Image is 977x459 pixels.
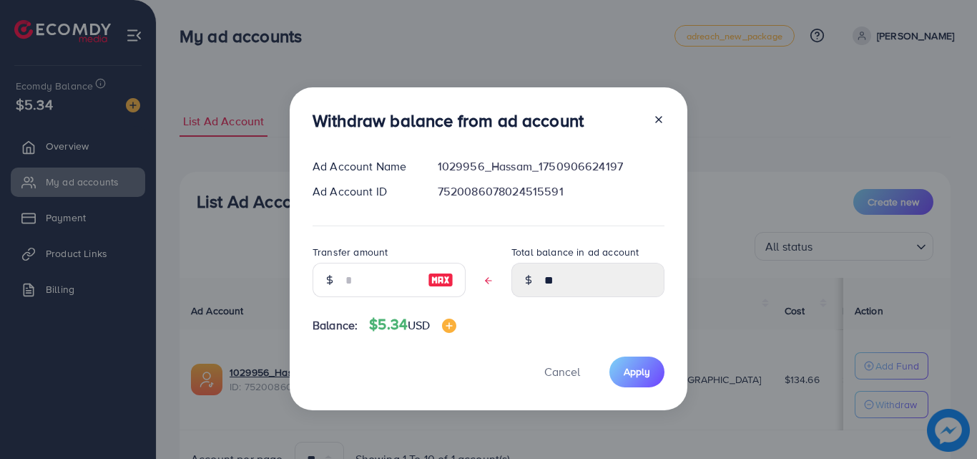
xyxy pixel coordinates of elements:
[442,319,456,333] img: image
[313,110,584,131] h3: Withdraw balance from ad account
[369,316,456,334] h4: $5.34
[526,357,598,387] button: Cancel
[313,317,358,334] span: Balance:
[624,364,650,379] span: Apply
[428,271,453,289] img: image
[609,357,664,387] button: Apply
[544,364,580,380] span: Cancel
[301,158,426,175] div: Ad Account Name
[408,317,430,333] span: USD
[301,183,426,200] div: Ad Account ID
[426,183,676,200] div: 7520086078024515591
[313,245,388,259] label: Transfer amount
[511,245,639,259] label: Total balance in ad account
[426,158,676,175] div: 1029956_Hassam_1750906624197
